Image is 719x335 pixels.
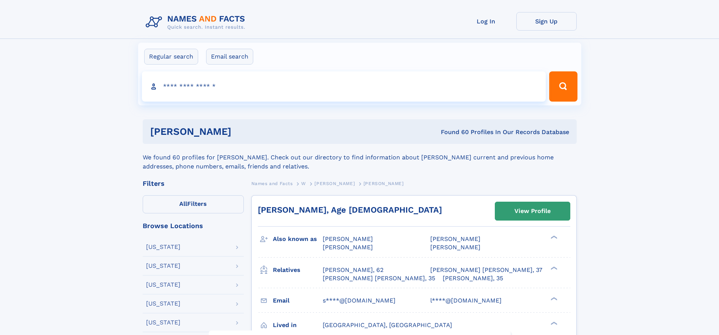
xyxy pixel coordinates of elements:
div: We found 60 profiles for [PERSON_NAME]. Check out our directory to find information about [PERSON... [143,144,577,171]
a: [PERSON_NAME], Age [DEMOGRAPHIC_DATA] [258,205,442,215]
label: Filters [143,195,244,213]
button: Search Button [549,71,577,102]
div: [US_STATE] [146,320,180,326]
a: [PERSON_NAME] [PERSON_NAME], 37 [430,266,542,274]
a: W [301,179,306,188]
div: Filters [143,180,244,187]
span: [PERSON_NAME] [323,235,373,242]
label: Email search [206,49,253,65]
h3: Relatives [273,264,323,276]
span: W [301,181,306,186]
a: [PERSON_NAME], 62 [323,266,383,274]
div: ❯ [549,235,558,240]
div: ❯ [549,321,558,326]
h3: Email [273,294,323,307]
div: [US_STATE] [146,282,180,288]
div: [US_STATE] [146,301,180,307]
label: Regular search [144,49,198,65]
span: All [179,200,187,207]
span: [GEOGRAPHIC_DATA], [GEOGRAPHIC_DATA] [323,321,452,329]
img: Logo Names and Facts [143,12,251,32]
a: Sign Up [516,12,577,31]
span: [PERSON_NAME] [430,244,480,251]
a: Log In [456,12,516,31]
span: [PERSON_NAME] [314,181,355,186]
span: [PERSON_NAME] [430,235,480,242]
div: [US_STATE] [146,263,180,269]
div: Found 60 Profiles In Our Records Database [336,128,569,136]
a: [PERSON_NAME] [PERSON_NAME], 35 [323,274,435,283]
h3: Lived in [273,319,323,332]
a: [PERSON_NAME], 35 [443,274,503,283]
h1: [PERSON_NAME] [150,127,336,136]
div: View Profile [514,202,551,220]
a: Names and Facts [251,179,293,188]
a: View Profile [495,202,570,220]
h3: Also known as [273,233,323,245]
span: [PERSON_NAME] [323,244,373,251]
span: [PERSON_NAME] [363,181,404,186]
div: ❯ [549,266,558,270]
div: [US_STATE] [146,244,180,250]
div: Browse Locations [143,222,244,229]
input: search input [142,71,546,102]
div: ❯ [549,296,558,301]
a: [PERSON_NAME] [314,179,355,188]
